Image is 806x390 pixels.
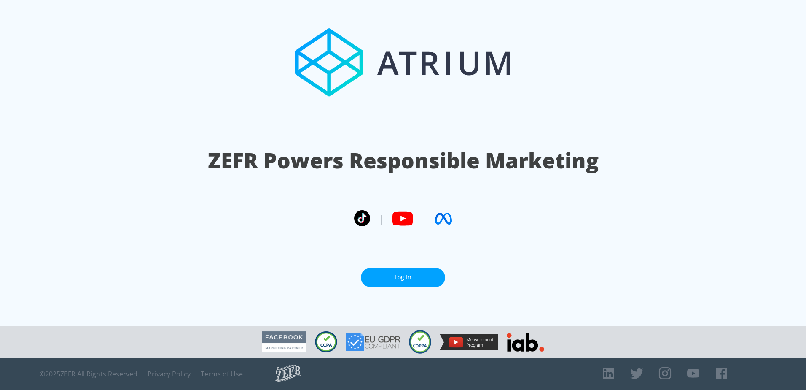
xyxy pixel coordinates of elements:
img: YouTube Measurement Program [440,334,498,350]
img: COPPA Compliant [409,330,431,354]
img: GDPR Compliant [346,333,400,351]
a: Log In [361,268,445,287]
img: Facebook Marketing Partner [262,331,306,353]
span: | [422,212,427,225]
img: CCPA Compliant [315,331,337,352]
h1: ZEFR Powers Responsible Marketing [208,146,599,175]
span: | [379,212,384,225]
img: IAB [507,333,544,352]
a: Terms of Use [201,370,243,378]
a: Privacy Policy [148,370,191,378]
span: © 2025 ZEFR All Rights Reserved [40,370,137,378]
